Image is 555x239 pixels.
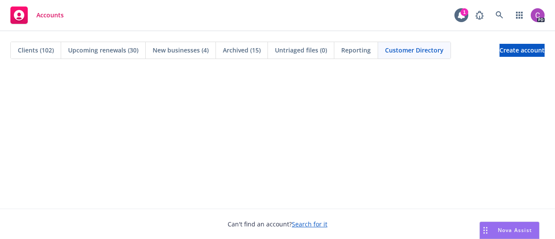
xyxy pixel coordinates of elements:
[385,46,444,55] span: Customer Directory
[480,222,491,239] div: Drag to move
[223,46,261,55] span: Archived (15)
[68,46,138,55] span: Upcoming renewals (30)
[498,226,532,234] span: Nova Assist
[511,7,528,24] a: Switch app
[18,46,54,55] span: Clients (102)
[9,78,546,200] iframe: Hex Dashboard 1
[153,46,209,55] span: New businesses (4)
[471,7,488,24] a: Report a Bug
[499,44,545,57] a: Create account
[228,219,327,229] span: Can't find an account?
[460,8,468,16] div: 1
[341,46,371,55] span: Reporting
[7,3,67,27] a: Accounts
[491,7,508,24] a: Search
[531,8,545,22] img: photo
[480,222,539,239] button: Nova Assist
[292,220,327,228] a: Search for it
[36,12,64,19] span: Accounts
[499,42,545,59] span: Create account
[275,46,327,55] span: Untriaged files (0)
